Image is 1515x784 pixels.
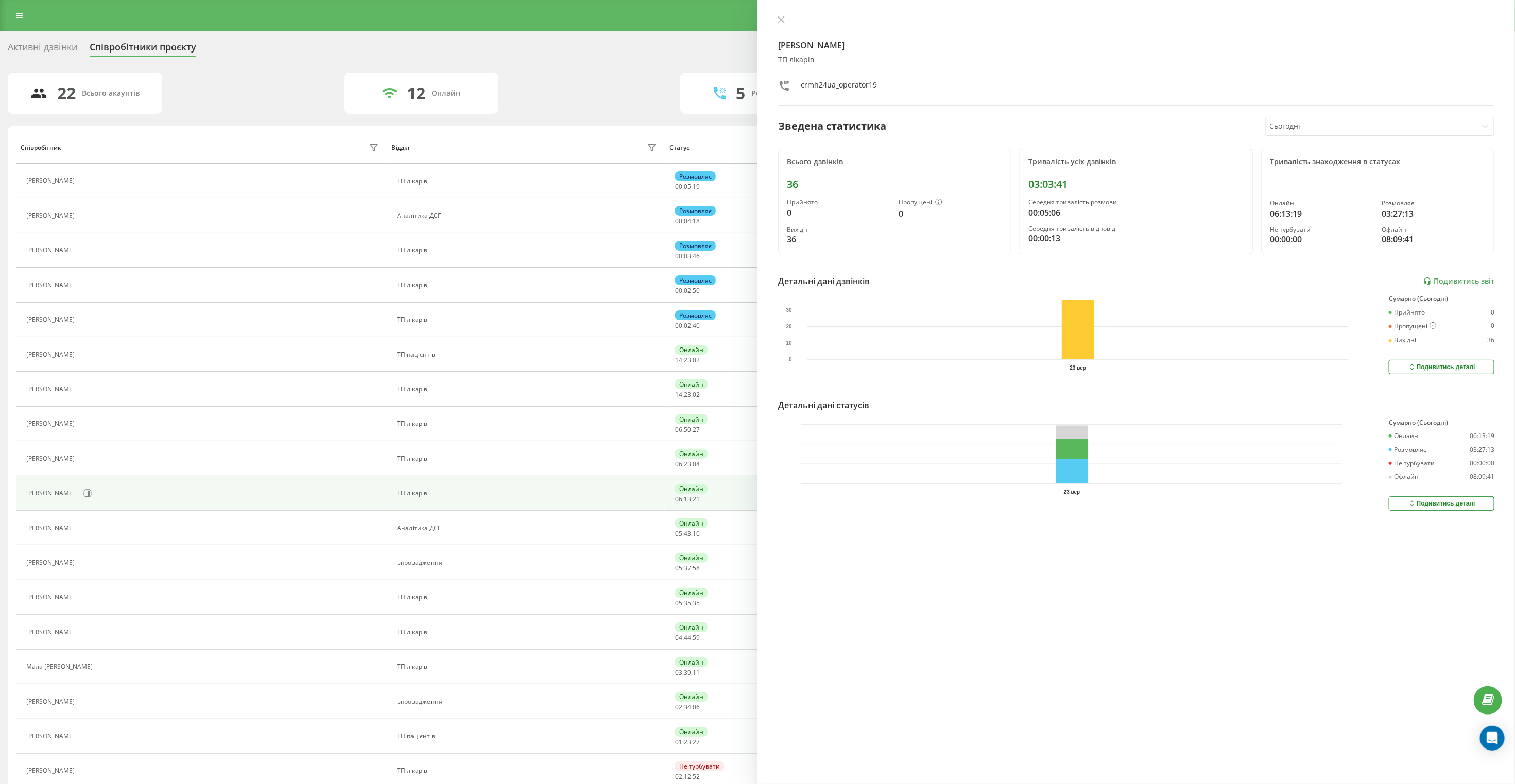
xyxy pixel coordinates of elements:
div: 36 [1487,337,1494,344]
div: Розмовляє [1382,200,1486,207]
div: Офлайн [1389,473,1419,480]
span: 04 [684,217,691,225]
div: Не турбувати [1389,460,1435,467]
div: Детальні дані статусів [778,399,869,411]
div: : : [675,287,700,294]
div: 00:00:00 [1470,460,1494,467]
button: Подивитись деталі [1389,496,1494,511]
span: 00 [675,252,682,260]
div: Онлайн [675,622,708,632]
span: 40 [693,321,700,330]
div: Онлайн [675,449,708,459]
div: ТП лікарів [397,455,659,462]
span: 05 [675,529,682,538]
div: Тривалість знаходження в статусах [1270,158,1486,166]
span: 44 [684,633,691,642]
span: 05 [675,599,682,607]
div: Онлайн [675,692,708,702]
div: Співробітник [21,144,61,151]
span: 39 [684,668,691,677]
div: Онлайн [675,379,708,389]
div: Всього дзвінків [787,158,1003,166]
div: Розмовляє [675,206,716,216]
span: 06 [693,703,700,711]
span: 00 [675,321,682,330]
div: : : [675,634,700,641]
span: 59 [693,633,700,642]
h4: [PERSON_NAME] [778,39,1494,51]
div: ТП лікарів [397,629,659,636]
div: Прийнято [787,199,891,206]
div: [PERSON_NAME] [26,212,77,219]
span: 27 [693,425,700,434]
div: впровадження [397,698,659,705]
div: : : [675,253,700,260]
span: 14 [675,356,682,364]
div: 06:13:19 [1470,432,1494,440]
span: 50 [693,286,700,295]
div: Онлайн [675,588,708,598]
div: Зведена статистика [778,118,886,134]
div: 03:27:13 [1470,446,1494,454]
span: 10 [693,529,700,538]
div: Аналітика ДСГ [397,212,659,219]
span: 00 [675,217,682,225]
div: Розмовляє [675,310,716,320]
div: : : [675,530,700,537]
div: Онлайн [675,414,708,424]
div: Розмовляє [675,275,716,285]
div: Мала [PERSON_NAME] [26,663,95,670]
div: Всього акаунтів [82,89,140,98]
div: ТП лікарів [397,594,659,601]
div: 00:00:13 [1028,232,1244,245]
span: 05 [684,182,691,191]
div: : : [675,600,700,607]
div: Сумарно (Сьогодні) [1389,295,1494,302]
text: 23 вер [1070,365,1087,371]
div: ТП лікарів [397,490,659,497]
div: ТП лікарів [397,178,659,185]
div: ТП лікарів [397,247,659,254]
div: Відділ [391,144,409,151]
div: ТП лікарів [397,767,659,774]
div: [PERSON_NAME] [26,698,77,705]
div: Аналітика ДСГ [397,525,659,532]
div: : : [675,391,700,398]
div: Співробітники проєкту [90,42,196,58]
span: 06 [675,425,682,434]
div: 03:27:13 [1382,207,1486,220]
div: Подивитись деталі [1408,499,1475,508]
span: 43 [684,529,691,538]
span: 37 [684,564,691,572]
div: Прийнято [1389,309,1425,316]
div: 08:09:41 [1470,473,1494,480]
span: 52 [693,772,700,781]
div: ТП лікарів [397,282,659,289]
span: 34 [684,703,691,711]
div: Розмовляє [675,171,716,181]
span: 21 [693,495,700,503]
div: Середня тривалість відповіді [1028,225,1244,232]
div: Сумарно (Сьогодні) [1389,419,1494,426]
div: : : [675,669,700,676]
div: ТП лікарів [397,386,659,393]
span: 02 [693,356,700,364]
div: [PERSON_NAME] [26,733,77,740]
span: 11 [693,668,700,677]
span: 13 [684,495,691,503]
div: : : [675,461,700,468]
span: 58 [693,564,700,572]
div: : : [675,218,700,225]
div: Офлайн [1382,226,1486,233]
span: 06 [675,495,682,503]
span: 19 [693,182,700,191]
span: 02 [684,321,691,330]
div: Онлайн [675,518,708,528]
span: 35 [684,599,691,607]
div: 00:05:06 [1028,206,1244,219]
div: 0 [1491,309,1494,316]
span: 27 [693,738,700,746]
text: 20 [786,324,793,329]
div: [PERSON_NAME] [26,525,77,532]
span: 01 [675,738,682,746]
